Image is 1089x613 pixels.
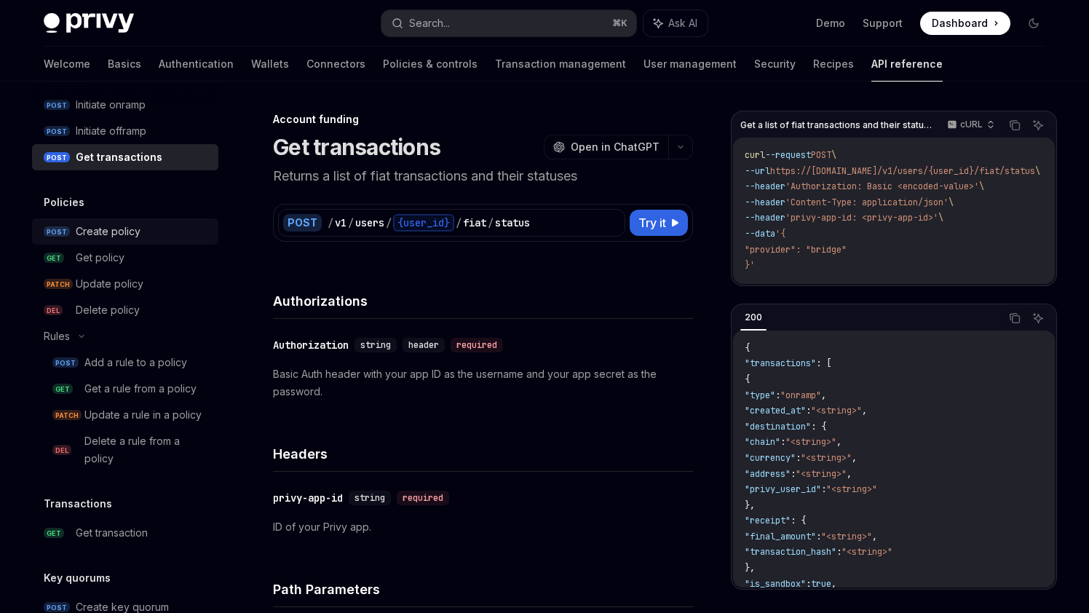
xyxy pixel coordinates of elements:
div: / [456,215,462,230]
span: POST [44,226,70,237]
span: : [791,468,796,480]
h5: Transactions [44,495,112,513]
div: Delete a rule from a policy [84,432,210,467]
p: Returns a list of fiat transactions and their statuses [273,166,693,186]
span: , [831,578,836,590]
span: : [780,436,785,448]
span: true [811,578,831,590]
span: 'Content-Type: application/json' [785,197,949,208]
h4: Path Parameters [273,580,693,599]
span: "transactions" [745,357,816,369]
a: PATCHUpdate policy [32,271,218,297]
span: "receipt" [745,515,791,526]
a: Welcome [44,47,90,82]
a: Recipes [813,47,854,82]
div: users [355,215,384,230]
span: "address" [745,468,791,480]
div: Rules [44,328,70,345]
span: "destination" [745,421,811,432]
h5: Policies [44,194,84,211]
span: Get a list of fiat transactions and their statuses [740,119,933,131]
div: Create policy [76,223,140,240]
span: : [821,483,826,495]
a: Transaction management [495,47,626,82]
span: "provider": "bridge" [745,244,847,256]
span: 'privy-app-id: <privy-app-id>' [785,212,938,224]
span: GET [44,253,64,264]
span: "<string>" [811,405,862,416]
div: Get transaction [76,524,148,542]
div: Add a rule to a policy [84,354,187,371]
button: Open in ChatGPT [544,135,668,159]
span: "<string>" [801,452,852,464]
button: Ask AI [1029,309,1048,328]
span: "type" [745,389,775,401]
button: Ask AI [643,10,708,36]
span: "<string>" [821,531,872,542]
span: header [408,339,439,351]
span: : [ [816,357,831,369]
a: DELDelete policy [32,297,218,323]
button: Ask AI [1029,116,1048,135]
span: string [360,339,391,351]
a: POSTInitiate onramp [32,92,218,118]
span: \ [831,149,836,161]
a: Support [863,16,903,31]
a: POSTGet transactions [32,144,218,170]
span: --url [745,165,770,177]
a: Basics [108,47,141,82]
span: "is_sandbox" [745,578,806,590]
span: : [806,578,811,590]
span: "created_at" [745,405,806,416]
div: Get transactions [76,149,162,166]
span: : [796,452,801,464]
a: PATCHUpdate a rule in a policy [32,402,218,428]
div: Account funding [273,112,693,127]
span: : [816,531,821,542]
div: Delete policy [76,301,140,319]
h4: Authorizations [273,291,693,311]
p: ID of your Privy app. [273,518,693,536]
a: GETGet a rule from a policy [32,376,218,402]
span: \ [949,197,954,208]
div: status [495,215,530,230]
div: / [328,215,333,230]
a: Connectors [306,47,365,82]
div: v1 [335,215,346,230]
div: / [348,215,354,230]
button: Copy the contents from the code block [1005,116,1024,135]
div: Search... [409,15,450,32]
span: "chain" [745,436,780,448]
span: PATCH [52,410,82,421]
span: \ [938,212,943,224]
span: "privy_user_id" [745,483,821,495]
span: : [836,546,841,558]
a: GETGet policy [32,245,218,271]
a: Security [754,47,796,82]
div: POST [283,214,322,232]
a: Demo [816,16,845,31]
a: User management [643,47,737,82]
span: --request [765,149,811,161]
span: DEL [44,305,63,316]
div: / [488,215,494,230]
a: POSTInitiate offramp [32,118,218,144]
span: Open in ChatGPT [571,140,660,154]
span: PATCH [44,279,73,290]
h4: Headers [273,444,693,464]
div: privy-app-id [273,491,343,505]
div: Authorization [273,338,349,352]
span: POST [52,357,79,368]
h5: Key quorums [44,569,111,587]
a: Policies & controls [383,47,478,82]
a: Dashboard [920,12,1010,35]
span: curl [745,149,765,161]
div: required [451,338,503,352]
span: }' [745,259,755,271]
span: , [847,468,852,480]
a: API reference [871,47,943,82]
span: "<string>" [785,436,836,448]
button: cURL [939,113,1001,138]
span: : [806,405,811,416]
span: }, [745,499,755,511]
